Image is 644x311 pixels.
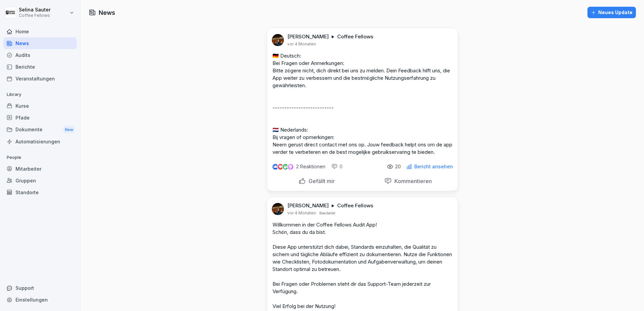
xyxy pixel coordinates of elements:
[283,164,288,170] img: celebrate
[19,13,51,18] p: Coffee Fellows
[99,8,115,17] h1: News
[414,164,453,169] p: Bericht ansehen
[272,52,452,156] p: 🇩🇪 Deutsch: Bei Fragen oder Anmerkungen: Bitte zögere nicht, dich direkt bei uns zu melden. Dein ...
[3,282,77,294] div: Support
[331,163,343,170] div: 0
[3,186,77,198] a: Standorte
[3,152,77,163] p: People
[19,7,51,13] p: Selina Sauter
[3,73,77,84] a: Veranstaltungen
[3,89,77,100] p: Library
[288,164,293,170] img: inspiring
[3,136,77,147] a: Automatisierungen
[306,178,335,184] p: Gefällt mir
[287,210,316,216] p: vor 4 Monaten
[3,175,77,186] a: Gruppen
[392,178,432,184] p: Kommentieren
[587,7,636,18] button: Neues Update
[3,37,77,49] a: News
[296,164,325,169] p: 2 Reaktionen
[3,49,77,61] a: Audits
[395,164,401,169] p: 20
[3,112,77,124] a: Pfade
[337,33,373,40] p: Coffee Fellows
[3,61,77,73] a: Berichte
[287,202,329,209] p: [PERSON_NAME]
[272,34,284,46] img: b5snj1uidopgfvgffwj2cbco.png
[591,9,633,16] div: Neues Update
[3,124,77,136] a: DokumenteNew
[3,124,77,136] div: Dokumente
[272,164,278,169] img: like
[272,203,284,215] img: b5snj1uidopgfvgffwj2cbco.png
[3,100,77,112] a: Kurse
[287,41,316,47] p: vor 4 Monaten
[278,164,283,169] img: love
[3,26,77,37] a: Home
[3,294,77,306] a: Einstellungen
[3,163,77,175] a: Mitarbeiter
[63,126,75,134] div: New
[337,202,373,209] p: Coffee Fellows
[319,210,335,216] p: Bearbeitet
[287,33,329,40] p: [PERSON_NAME]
